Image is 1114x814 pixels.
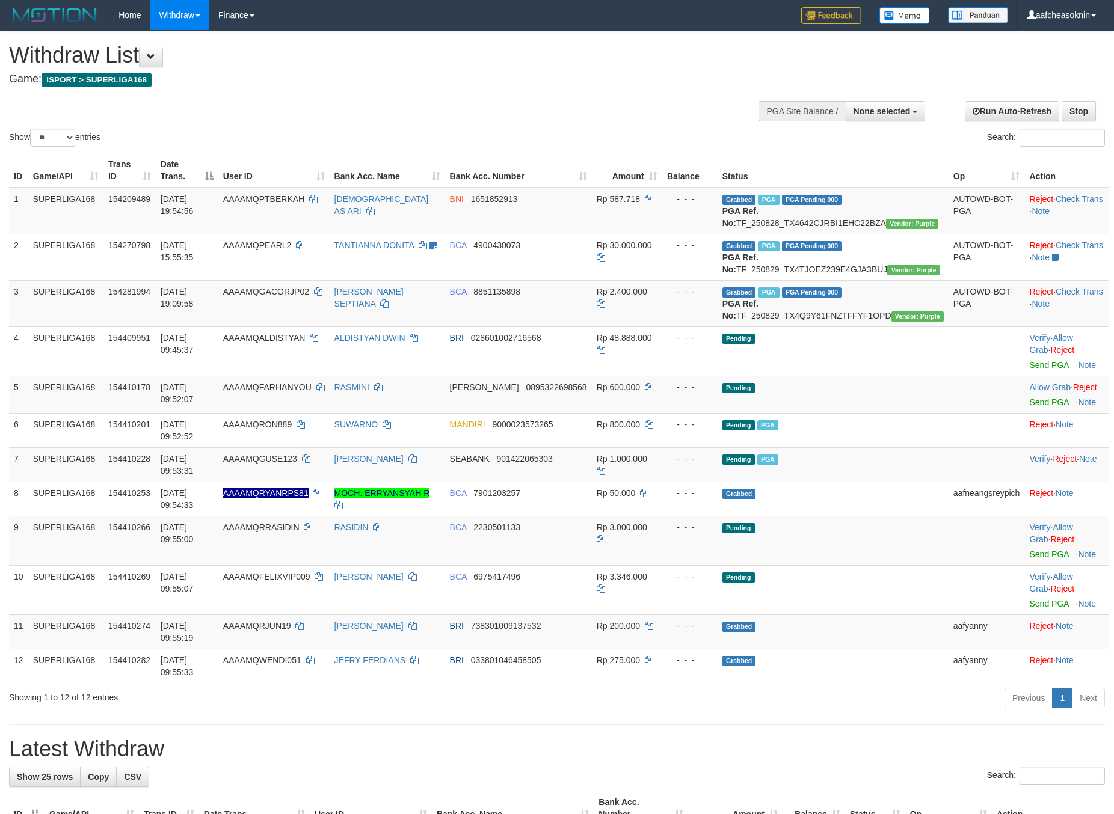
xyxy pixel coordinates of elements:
th: Date Trans.: activate to sort column descending [156,153,218,188]
div: Showing 1 to 12 of 12 entries [9,687,455,703]
span: Copy 028601002716568 to clipboard [471,333,541,343]
div: - - - [667,620,713,632]
span: AAAAMQFARHANYOU [223,382,312,392]
select: Showentries [30,129,75,147]
span: 154410228 [108,454,150,464]
span: 154209489 [108,194,150,204]
label: Show entries [9,129,100,147]
span: Rp 200.000 [597,621,640,631]
span: Marked by aafchhiseyha [758,195,779,205]
span: Rp 48.888.000 [597,333,652,343]
span: Pending [722,454,755,465]
td: 10 [9,565,28,614]
a: Reject [1029,621,1053,631]
span: Grabbed [722,287,756,298]
input: Search: [1020,129,1105,147]
td: aafyanny [949,614,1025,649]
div: - - - [667,239,713,251]
h1: Withdraw List [9,43,731,67]
td: · · [1024,188,1109,234]
span: Rp 3.000.000 [597,522,647,532]
a: [PERSON_NAME] [334,621,404,631]
span: None selected [854,106,911,116]
span: AAAAMQWENDI051 [223,655,301,665]
td: · · [1024,234,1109,280]
td: · · [1024,565,1109,614]
td: AUTOWD-BOT-PGA [949,188,1025,234]
div: - - - [667,453,713,465]
span: AAAAMQALDISTYAN [223,333,306,343]
span: 154410282 [108,655,150,665]
a: Send PGA [1029,549,1068,559]
td: · · [1024,516,1109,565]
span: AAAAMQRJUN19 [223,621,291,631]
span: Rp 275.000 [597,655,640,665]
a: Note [1056,420,1074,429]
span: [DATE] 15:55:35 [161,240,194,262]
a: Reject [1029,420,1053,429]
td: 7 [9,447,28,482]
a: Allow Grab [1029,522,1072,544]
h1: Latest Withdraw [9,737,1105,761]
span: Copy 7901203257 to clipboard [473,488,520,498]
td: 6 [9,413,28,447]
div: - - - [667,332,713,344]
div: - - - [667,286,713,298]
a: Note [1032,206,1050,216]
td: AUTOWD-BOT-PGA [949,280,1025,326]
span: ISPORT > SUPERLIGA168 [42,73,152,87]
td: 3 [9,280,28,326]
div: PGA Site Balance / [759,101,845,121]
td: SUPERLIGA168 [28,413,103,447]
span: Vendor URL: https://trx4.1velocity.biz [886,219,938,229]
a: Verify [1029,333,1050,343]
th: Game/API: activate to sort column ascending [28,153,103,188]
span: 154410269 [108,572,150,581]
span: PGA Pending [782,241,842,251]
span: Vendor URL: https://trx4.1velocity.biz [887,265,940,275]
td: · [1024,649,1109,683]
span: [DATE] 19:54:56 [161,194,194,216]
a: Send PGA [1029,397,1068,407]
td: SUPERLIGA168 [28,565,103,614]
span: BCA [450,240,467,250]
span: AAAAMQRRASIDIN [223,522,300,532]
b: PGA Ref. No: [722,206,759,228]
a: Note [1078,397,1096,407]
span: Pending [722,523,755,533]
th: User ID: activate to sort column ascending [218,153,330,188]
span: · [1029,333,1072,355]
td: · [1024,376,1109,413]
td: · · [1024,447,1109,482]
a: Allow Grab [1029,333,1072,355]
img: MOTION_logo.png [9,6,100,24]
span: AAAAMQGUSE123 [223,454,297,464]
td: · [1024,614,1109,649]
span: 154270798 [108,240,150,250]
span: Rp 587.718 [597,194,640,204]
span: Copy 9000023573265 to clipboard [492,420,553,429]
div: - - - [667,418,713,430]
a: Next [1072,688,1105,708]
td: SUPERLIGA168 [28,447,103,482]
a: Verify [1029,522,1050,532]
span: Copy 0895322698568 to clipboard [526,382,586,392]
th: Balance [662,153,718,188]
td: AUTOWD-BOT-PGA [949,234,1025,280]
td: 8 [9,482,28,516]
span: Pending [722,334,755,344]
span: Pending [722,383,755,393]
a: [PERSON_NAME] [334,454,404,464]
span: Rp 50.000 [597,488,636,498]
th: Trans ID: activate to sort column ascending [103,153,156,188]
span: [DATE] 09:53:31 [161,454,194,476]
td: · · [1024,326,1109,376]
a: TANTIANNA DONITA [334,240,414,250]
td: · · [1024,280,1109,326]
span: 154281994 [108,287,150,296]
span: Vendor URL: https://trx4.1velocity.biz [891,311,944,322]
td: SUPERLIGA168 [28,614,103,649]
a: [PERSON_NAME] SEPTIANA [334,287,404,308]
span: Grabbed [722,195,756,205]
td: · [1024,482,1109,516]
